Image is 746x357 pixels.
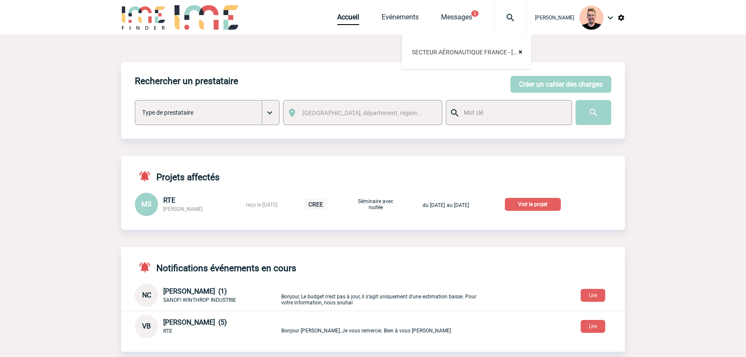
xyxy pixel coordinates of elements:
[447,202,469,208] span: au [DATE]
[408,46,531,58] span: SECTEUR AÉRONAUTIQUE FRANCE - Corinne D - Séminaire des Achats ISP Indirect
[337,13,359,25] a: Accueil
[135,315,280,338] div: Conversation privée : Client - Agence
[382,13,419,25] a: Evénements
[574,291,612,299] a: Lire
[574,322,612,330] a: Lire
[121,5,166,30] img: IME-Finder
[505,200,564,208] a: Voir le projet
[141,200,152,208] span: MS
[302,110,422,116] span: [GEOGRAPHIC_DATA], département, région...
[142,322,151,330] span: VB
[581,320,605,333] button: Lire
[423,202,445,208] span: du [DATE]
[471,10,479,17] button: 2
[135,170,220,182] h4: Projets affectés
[138,261,156,273] img: notifications-active-24-px-r.png
[163,297,236,303] span: SANOFI WINTHROP INDUSTRIE
[163,206,202,212] span: [PERSON_NAME]
[505,198,561,211] p: Voir le projet
[135,322,484,330] a: VB [PERSON_NAME] (5) RTE Bonjour [PERSON_NAME], Je vous remercie. Bien à vous [PERSON_NAME]
[281,285,484,306] p: Bonjour, Le budget n'est pas à jour, il s'agit uniquement d'une estimation basse. Pour votre info...
[135,76,238,86] h4: Rechercher un prestataire
[163,287,227,295] span: [PERSON_NAME] (1)
[519,46,522,58] span: ×
[535,15,574,21] span: [PERSON_NAME]
[462,107,564,118] input: Mot clé
[135,284,280,307] div: Conversation privée : Client - Agence
[354,198,397,210] p: Séminaire avec nuitée
[579,6,603,30] img: 129741-1.png
[163,196,175,204] span: RTE
[138,170,156,182] img: notifications-active-24-px-r.png
[163,328,172,334] span: RTE
[135,261,296,273] h4: Notifications événements en cours
[135,291,484,299] a: NC [PERSON_NAME] (1) SANOFI WINTHROP INDUSTRIE Bonjour, Le budget n'est pas à jour, il s'agit uni...
[163,318,227,326] span: [PERSON_NAME] (5)
[581,289,605,302] button: Lire
[441,13,472,25] a: Messages
[142,291,151,299] span: NC
[246,202,277,208] span: reçu le [DATE]
[575,100,611,125] input: Submit
[304,199,327,210] p: CREE
[281,319,484,334] p: Bonjour [PERSON_NAME], Je vous remercie. Bien à vous [PERSON_NAME]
